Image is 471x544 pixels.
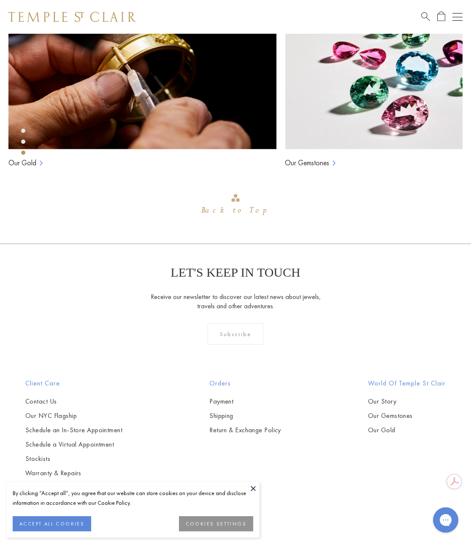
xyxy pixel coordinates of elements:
[25,469,122,478] a: Warranty & Repairs
[13,488,253,508] div: By clicking “Accept all”, you agree that our website can store cookies on your device and disclos...
[437,11,445,22] a: Open Shopping Bag
[368,378,446,388] h2: World of Temple St Clair
[452,12,463,22] button: Open navigation
[21,127,25,162] div: Product gallery navigation
[179,516,253,531] button: COOKIES SETTINGS
[209,397,281,406] a: Payment
[209,411,281,420] a: Shipping
[429,504,463,536] iframe: Gorgias live chat messenger
[421,11,430,22] a: Search
[25,426,122,435] a: Schedule an In-Store Appointment
[8,12,136,22] img: Temple St. Clair
[368,411,446,420] a: Our Gemstones
[25,454,122,463] a: Stockists
[25,411,122,420] a: Our NYC Flagship
[368,426,446,435] a: Our Gold
[209,426,281,435] a: Return & Exchange Policy
[201,203,270,218] div: Back to Top
[285,158,329,168] a: Our Gemstones
[150,292,321,311] p: Receive our newsletter to discover our latest news about jewels, travels and other adventures.
[25,378,122,388] h2: Client Care
[368,397,446,406] a: Our Story
[171,265,300,280] p: LET'S KEEP IN TOUCH
[209,378,281,388] h2: Orders
[8,158,36,168] a: Our Gold
[13,516,91,531] button: ACCEPT ALL COOKIES
[25,397,122,406] a: Contact Us
[25,440,122,449] a: Schedule a Virtual Appointment
[201,193,270,218] div: Go to top
[208,323,264,345] div: Subscribe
